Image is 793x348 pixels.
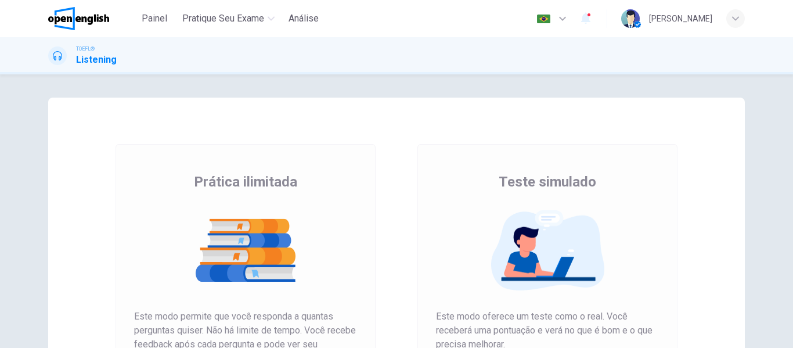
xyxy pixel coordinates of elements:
span: Pratique seu exame [182,12,264,26]
span: TOEFL® [76,45,95,53]
button: Análise [284,8,323,29]
a: OpenEnglish logo [48,7,136,30]
span: Painel [142,12,167,26]
img: pt [536,15,551,23]
button: Painel [136,8,173,29]
img: Profile picture [621,9,640,28]
span: Análise [289,12,319,26]
span: Teste simulado [499,173,596,191]
h1: Listening [76,53,117,67]
img: OpenEnglish logo [48,7,109,30]
span: Prática ilimitada [194,173,297,191]
button: Pratique seu exame [178,8,279,29]
div: [PERSON_NAME] [649,12,712,26]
